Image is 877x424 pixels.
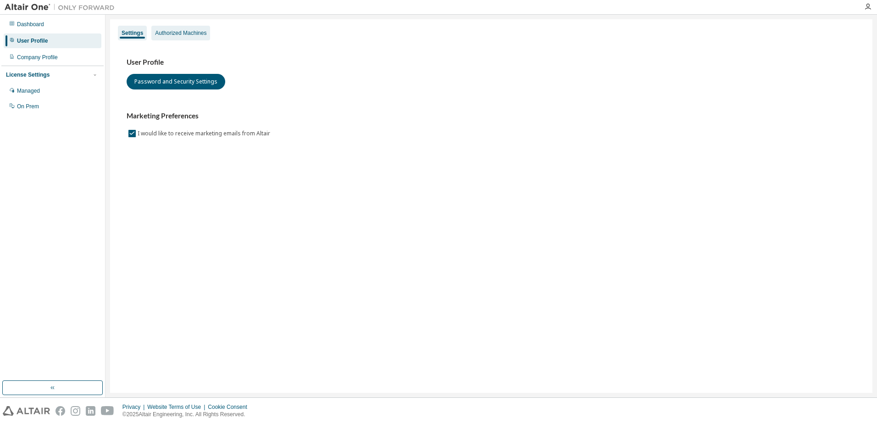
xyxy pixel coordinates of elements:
button: Password and Security Settings [127,74,225,89]
div: Dashboard [17,21,44,28]
div: Privacy [122,403,147,411]
img: linkedin.svg [86,406,95,416]
label: I would like to receive marketing emails from Altair [138,128,272,139]
p: © 2025 Altair Engineering, Inc. All Rights Reserved. [122,411,253,418]
div: License Settings [6,71,50,78]
div: Website Terms of Use [147,403,208,411]
div: Company Profile [17,54,58,61]
h3: Marketing Preferences [127,112,856,121]
h3: User Profile [127,58,856,67]
div: Managed [17,87,40,95]
img: altair_logo.svg [3,406,50,416]
div: On Prem [17,103,39,110]
div: User Profile [17,37,48,45]
img: instagram.svg [71,406,80,416]
div: Cookie Consent [208,403,252,411]
div: Authorized Machines [155,29,206,37]
img: Altair One [5,3,119,12]
img: facebook.svg [56,406,65,416]
img: youtube.svg [101,406,114,416]
div: Settings [122,29,143,37]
